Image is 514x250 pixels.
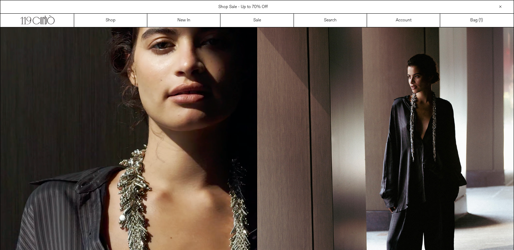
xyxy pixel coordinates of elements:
[294,14,367,27] a: Search
[440,14,513,27] a: Bag ()
[367,14,440,27] a: Account
[480,17,483,23] span: )
[218,4,268,10] a: Shop Sale - Up to 70% Off
[74,14,147,27] a: Shop
[147,14,220,27] a: New In
[480,18,481,23] span: 1
[220,14,294,27] a: Sale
